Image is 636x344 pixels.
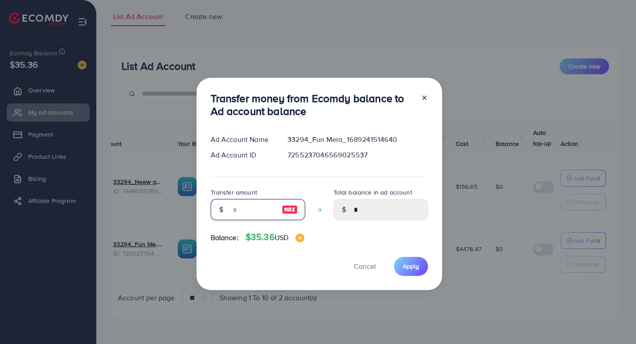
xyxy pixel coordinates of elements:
span: USD [275,233,288,242]
div: 33294_Fun Mera_1689241514640 [280,134,435,145]
img: image [295,233,304,242]
label: Total balance in ad account [333,188,412,197]
h4: $35.36 [246,232,304,243]
span: Apply [403,262,419,271]
button: Cancel [343,257,387,276]
label: Transfer amount [211,188,257,197]
h3: Transfer money from Ecomdy balance to Ad account balance [211,92,414,118]
iframe: Chat [598,304,629,337]
span: Cancel [354,261,376,271]
img: image [282,204,298,215]
div: 7255237046569025537 [280,150,435,160]
div: Ad Account ID [204,150,281,160]
span: Balance: [211,233,238,243]
button: Apply [394,257,428,276]
div: Ad Account Name [204,134,281,145]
